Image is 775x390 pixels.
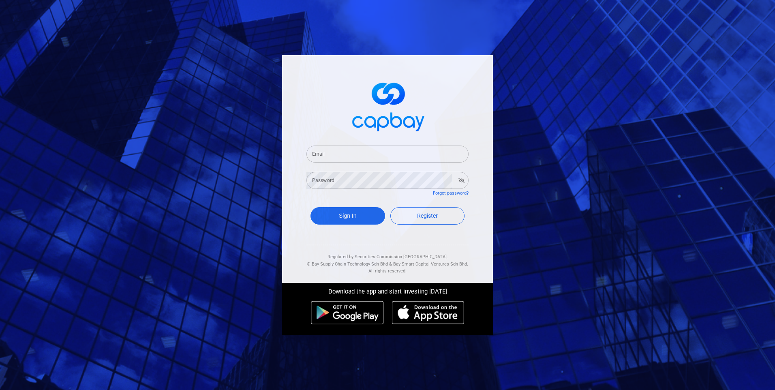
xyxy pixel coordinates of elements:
[392,301,464,324] img: ios
[393,261,468,267] span: Bay Smart Capital Ventures Sdn Bhd.
[307,261,388,267] span: © Bay Supply Chain Technology Sdn Bhd
[347,75,428,136] img: logo
[310,207,385,225] button: Sign In
[311,301,384,324] img: android
[433,191,469,196] a: Forgot password?
[417,212,438,219] span: Register
[390,207,465,225] a: Register
[306,245,469,275] div: Regulated by Securities Commission [GEOGRAPHIC_DATA]. & All rights reserved.
[276,283,499,297] div: Download the app and start investing [DATE]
